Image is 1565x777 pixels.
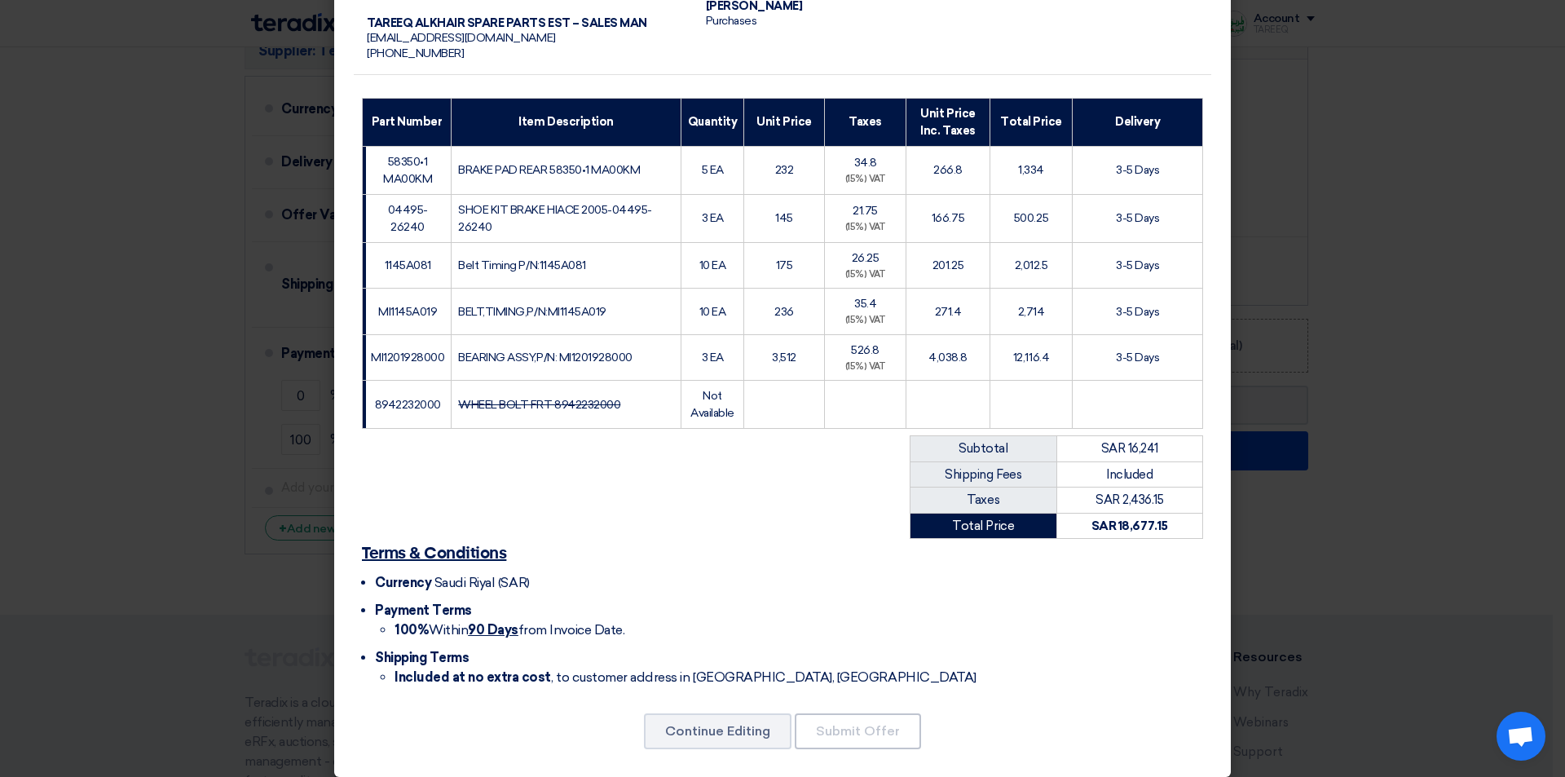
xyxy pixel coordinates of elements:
span: 1,334 [1018,163,1044,177]
button: Submit Offer [795,713,921,749]
span: 3 EA [702,351,724,364]
div: (15%) VAT [831,173,899,187]
td: SAR 16,241 [1056,436,1203,462]
span: Belt Timing P/N:1145A081 [458,258,585,272]
td: Subtotal [910,436,1057,462]
span: 4,038.8 [928,351,968,364]
span: 236 [774,305,794,319]
span: 266.8 [933,163,963,177]
span: Currency [375,575,431,590]
span: BEARING ASSY,P/N: MI1201928000 [458,351,633,364]
u: Terms & Conditions [362,545,506,562]
span: 10 EA [699,305,726,319]
th: Item Description [452,98,681,146]
div: (15%) VAT [831,360,899,374]
span: 3 EA [702,211,724,225]
div: TAREEQ ALKHAIR SPARE PARTS EST – SALES MAN [367,16,680,31]
span: 201.25 [932,258,963,272]
span: 2,714 [1018,305,1045,319]
u: 90 Days [468,622,518,638]
th: Total Price [990,98,1072,146]
td: MI1145A019 [363,289,452,335]
span: 271.4 [935,305,962,319]
span: 21.75 [853,204,878,218]
span: BELT,TIMING,P/N:MI1145A019 [458,305,606,319]
li: , to customer address in [GEOGRAPHIC_DATA], [GEOGRAPHIC_DATA] [395,668,1203,687]
span: Shipping Terms [375,650,469,665]
span: 10 EA [699,258,726,272]
span: Purchases [706,14,757,28]
span: 5 EA [702,163,724,177]
span: SAR 2,436.15 [1095,492,1163,507]
span: SHOE KIT BRAKE HIACE 2005-04495-26240 [458,203,652,234]
th: Quantity [681,98,743,146]
th: Part Number [363,98,452,146]
th: Unit Price [744,98,825,146]
td: Shipping Fees [910,461,1057,488]
td: 58350•1 MA00KM [363,146,452,194]
span: 3,512 [772,351,796,364]
div: (15%) VAT [831,268,899,282]
span: 2,012.5 [1015,258,1048,272]
span: 145 [775,211,793,225]
span: 35.4 [854,297,876,311]
strong: 100% [395,622,429,638]
span: Included [1106,467,1153,482]
td: MI1201928000 [363,334,452,381]
button: Continue Editing [644,713,791,749]
span: 3-5 Days [1116,305,1159,319]
span: 3-5 Days [1116,258,1159,272]
div: (15%) VAT [831,221,899,235]
span: Within from Invoice Date. [395,622,624,638]
span: 175 [776,258,793,272]
span: 500.25 [1014,211,1048,225]
div: Open chat [1497,712,1545,761]
span: Saudi Riyal (SAR) [434,575,530,590]
td: 1145A081 [363,242,452,289]
span: BRAKE PAD REAR 58350•1 MA00KM [458,163,640,177]
th: Delivery [1073,98,1203,146]
span: Not Available [690,389,734,420]
span: [PHONE_NUMBER] [367,46,464,60]
span: 26.25 [852,251,879,265]
div: (15%) VAT [831,314,899,328]
span: 526.8 [851,343,879,357]
span: 12,116.4 [1013,351,1049,364]
strong: SAR 18,677.15 [1091,519,1168,533]
span: 3-5 Days [1116,163,1159,177]
strong: Included at no extra cost [395,669,551,685]
span: Payment Terms [375,603,472,618]
strike: WHEEL BOLT FRT 8942232000 [458,398,620,412]
td: 04495-26240 [363,194,452,242]
td: Total Price [910,513,1057,539]
td: Taxes [910,488,1057,514]
span: 232 [775,163,794,177]
td: 8942232000 [363,381,452,429]
th: Unit Price Inc. Taxes [906,98,990,146]
span: 3-5 Days [1116,351,1159,364]
th: Taxes [824,98,906,146]
span: 3-5 Days [1116,211,1159,225]
span: 166.75 [932,211,964,225]
span: [EMAIL_ADDRESS][DOMAIN_NAME] [367,31,556,45]
span: 34.8 [854,156,877,170]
